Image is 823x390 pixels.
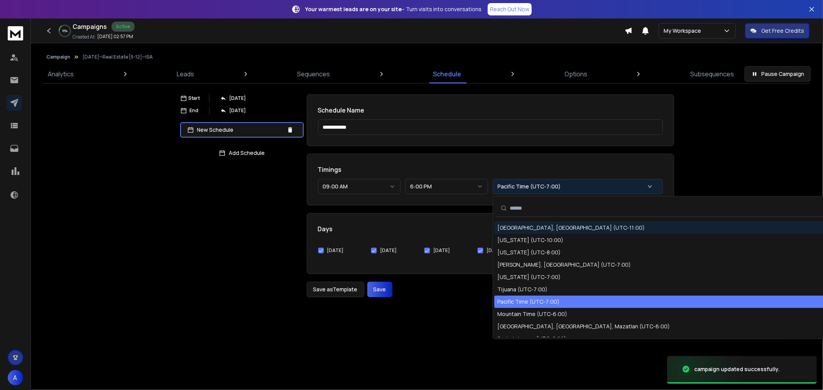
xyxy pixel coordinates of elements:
p: Schedule [433,69,461,79]
div: [PERSON_NAME], [GEOGRAPHIC_DATA] (UTC-7:00) [498,261,631,269]
button: A [8,370,23,385]
p: Reach Out Now [490,5,529,13]
p: [DATE] [230,108,246,114]
div: Pacific Time (UTC-7:00) [498,298,560,306]
p: [DATE] 02:57 PM [97,34,133,40]
p: Sequences [297,69,330,79]
div: Tijuana (UTC-7:00) [498,286,548,293]
div: Saskatchewan (UTC-6:00) [498,335,567,343]
p: 16 % [62,29,68,33]
label: [DATE] [327,247,344,254]
img: logo [8,26,23,40]
p: Subsequences [690,69,734,79]
div: campaign updated successfully. [694,365,780,373]
button: Save asTemplate [307,282,364,297]
p: [DATE] [230,95,246,101]
button: Campaign [46,54,70,60]
h1: Schedule Name [318,106,663,115]
button: Pause Campaign [745,66,811,82]
h1: Days [318,224,663,234]
div: [GEOGRAPHIC_DATA], [GEOGRAPHIC_DATA] (UTC-11:00) [498,224,645,232]
p: End [190,108,199,114]
strong: Your warmest leads are on your site [305,5,402,13]
p: [DATE]—Real Estate [5-12]—ISA [83,54,153,60]
button: Add Schedule [180,145,304,161]
div: Mountain Time (UTC-6:00) [498,310,568,318]
a: Analytics [43,65,78,83]
a: Sequences [292,65,335,83]
button: Save [367,282,392,297]
a: Subsequences [686,65,739,83]
a: Schedule [429,65,466,83]
a: Reach Out Now [488,3,532,15]
p: Start [188,95,200,101]
h1: Campaigns [73,22,107,31]
div: [US_STATE] (UTC-7:00) [498,273,561,281]
div: [US_STATE] (UTC-8:00) [498,249,561,256]
button: 6:00 PM [405,179,488,194]
p: New Schedule [197,126,284,134]
div: [US_STATE] (UTC-10:00) [498,236,564,244]
p: – Turn visits into conversations [305,5,482,13]
button: 09:00 AM [318,179,401,194]
div: [GEOGRAPHIC_DATA], [GEOGRAPHIC_DATA], Mazatlan (UTC-6:00) [498,323,670,330]
p: Created At: [73,34,96,40]
p: Pacific Time (UTC-7:00) [498,183,564,190]
a: Leads [172,65,199,83]
p: Options [564,69,587,79]
p: Analytics [48,69,74,79]
p: Leads [177,69,194,79]
a: Options [560,65,592,83]
label: [DATE] [433,247,450,254]
p: My Workspace [664,27,704,35]
button: Get Free Credits [745,23,809,39]
label: [DATE] [380,247,397,254]
div: Active [112,22,135,32]
p: Get Free Credits [761,27,804,35]
h1: Timings [318,165,663,174]
label: [DATE] [487,247,503,254]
